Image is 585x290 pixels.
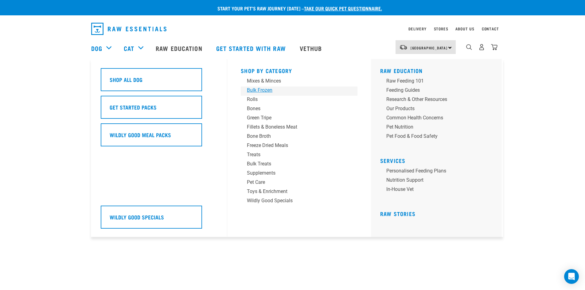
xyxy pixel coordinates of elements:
[386,96,482,103] div: Research & Other Resources
[482,28,499,30] a: Contact
[380,96,497,105] a: Research & Other Resources
[386,105,482,112] div: Our Products
[380,123,497,133] a: Pet Nutrition
[247,133,343,140] div: Bone Broth
[150,36,210,60] a: Raw Education
[380,77,497,87] a: Raw Feeding 101
[247,179,343,186] div: Pet Care
[247,77,343,85] div: Mixes & Minces
[380,157,497,162] h5: Services
[247,169,343,177] div: Supplements
[241,179,357,188] a: Pet Care
[478,44,485,50] img: user.png
[241,188,357,197] a: Toys & Enrichment
[411,47,448,49] span: [GEOGRAPHIC_DATA]
[241,68,357,72] h5: Shop By Category
[241,87,357,96] a: Bulk Frozen
[399,44,408,50] img: van-moving.png
[386,114,482,122] div: Common Health Concerns
[380,105,497,114] a: Our Products
[91,23,166,35] img: Raw Essentials Logo
[110,75,142,83] h5: Shop All Dog
[241,123,357,133] a: Fillets & Boneless Meat
[247,142,343,149] div: Freeze Dried Meals
[124,44,134,53] a: Cat
[241,169,357,179] a: Supplements
[564,269,579,284] div: Open Intercom Messenger
[491,44,497,50] img: home-icon@2x.png
[304,7,382,10] a: take our quick pet questionnaire.
[91,44,102,53] a: Dog
[380,186,497,195] a: In-house vet
[466,44,472,50] img: home-icon-1@2x.png
[110,213,164,221] h5: Wildly Good Specials
[241,133,357,142] a: Bone Broth
[380,176,497,186] a: Nutrition Support
[247,160,343,168] div: Bulk Treats
[247,114,343,122] div: Green Tripe
[294,36,330,60] a: Vethub
[386,77,482,85] div: Raw Feeding 101
[380,114,497,123] a: Common Health Concerns
[380,133,497,142] a: Pet Food & Food Safety
[386,87,482,94] div: Feeding Guides
[241,197,357,206] a: Wildly Good Specials
[247,188,343,195] div: Toys & Enrichment
[247,151,343,158] div: Treats
[434,28,448,30] a: Stores
[247,96,343,103] div: Rolls
[455,28,474,30] a: About Us
[386,123,482,131] div: Pet Nutrition
[247,105,343,112] div: Bones
[101,96,217,123] a: Get Started Packs
[380,212,415,215] a: Raw Stories
[101,68,217,96] a: Shop All Dog
[247,87,343,94] div: Bulk Frozen
[210,36,294,60] a: Get started with Raw
[241,151,357,160] a: Treats
[101,206,217,233] a: Wildly Good Specials
[380,87,497,96] a: Feeding Guides
[241,114,357,123] a: Green Tripe
[241,77,357,87] a: Mixes & Minces
[380,167,497,176] a: Personalised Feeding Plans
[247,197,343,204] div: Wildly Good Specials
[386,133,482,140] div: Pet Food & Food Safety
[247,123,343,131] div: Fillets & Boneless Meat
[241,105,357,114] a: Bones
[408,28,426,30] a: Delivery
[380,69,423,72] a: Raw Education
[110,131,171,139] h5: Wildly Good Meal Packs
[110,103,157,111] h5: Get Started Packs
[86,20,499,37] nav: dropdown navigation
[241,160,357,169] a: Bulk Treats
[241,142,357,151] a: Freeze Dried Meals
[241,96,357,105] a: Rolls
[101,123,217,151] a: Wildly Good Meal Packs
